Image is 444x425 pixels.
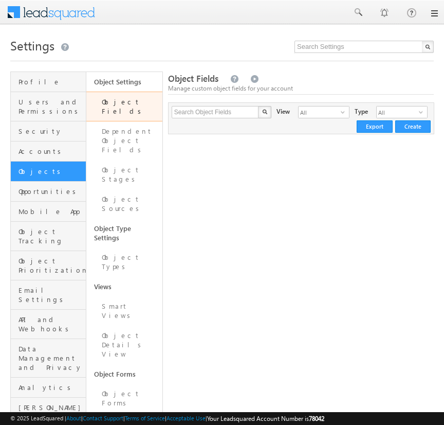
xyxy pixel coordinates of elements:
span: Accounts [18,147,83,156]
span: API and Webhooks [18,315,83,333]
a: Smart Views [86,296,162,326]
span: Users and Permissions [18,97,83,116]
span: Object Fields [168,73,218,84]
a: Data Management and Privacy [11,339,86,378]
a: Contact Support [83,415,123,421]
a: Object Fields [86,92,162,121]
div: Type [355,106,368,116]
a: Profile [11,72,86,92]
div: Manage custom object fields for your account [168,84,434,93]
a: Object Tracking [11,222,86,251]
span: Mobile App [18,207,83,216]
a: Opportunities [11,182,86,202]
span: Your Leadsquared Account Number is [207,415,324,422]
a: Views [86,277,162,296]
a: Object Forms [86,384,162,413]
span: Security [18,127,83,136]
a: Object Forms [86,364,162,384]
a: Object Sources [86,189,162,219]
span: Object Prioritization [18,256,83,275]
a: About [66,415,81,421]
a: Object Types [86,247,162,277]
a: Dependent Object Fields [86,121,162,160]
span: Object Tracking [18,227,83,245]
span: All [377,107,419,118]
a: Users and Permissions [11,92,86,121]
button: Export [357,120,393,133]
a: Email Settings [11,280,86,310]
div: View [276,106,290,116]
a: Analytics [11,378,86,398]
a: Object Stages [86,160,162,189]
span: 78042 [309,415,324,422]
a: Object Type Settings [86,219,162,247]
span: Opportunities [18,187,83,196]
a: API and Webhooks [11,310,86,339]
a: Accounts [11,141,86,162]
span: Analytics [18,383,83,392]
a: Terms of Service [125,415,165,421]
a: Object Prioritization [11,251,86,280]
span: Profile [18,77,83,86]
span: All [299,107,341,118]
a: Security [11,121,86,141]
input: Search Settings [294,41,434,53]
a: Object Details View [86,326,162,364]
button: Create [395,120,431,133]
span: [PERSON_NAME] [18,403,83,412]
a: Acceptable Use [166,415,206,421]
a: Objects [11,162,86,182]
a: Mobile App [11,202,86,222]
span: Data Management and Privacy [18,344,83,372]
a: [PERSON_NAME] [11,398,86,418]
span: Objects [18,167,83,176]
a: Object Settings [86,72,162,92]
span: select [341,109,349,115]
span: Settings [10,37,54,54]
img: Search [262,109,267,114]
span: Email Settings [18,286,83,304]
span: select [419,109,427,115]
span: © 2025 LeadSquared | | | | | [10,414,324,423]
